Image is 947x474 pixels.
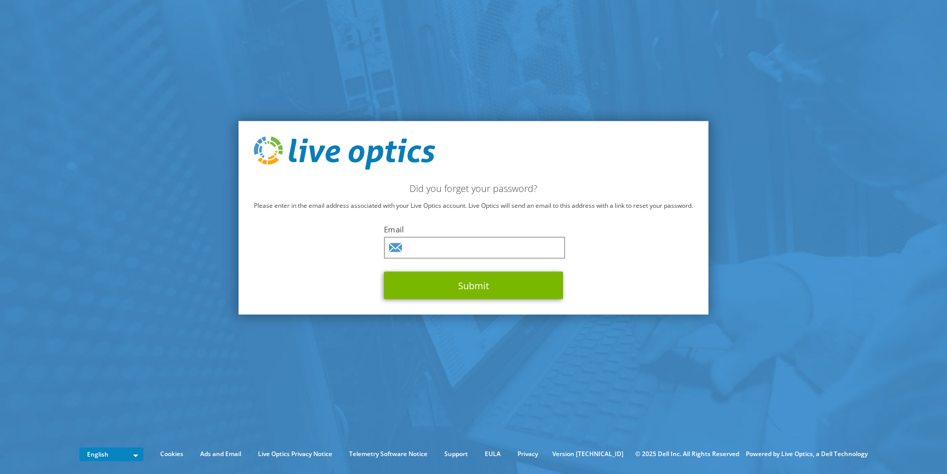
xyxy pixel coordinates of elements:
a: Privacy [510,448,546,460]
p: Please enter in the email address associated with your Live Optics account. Live Optics will send... [254,200,693,211]
a: Ads and Email [192,448,249,460]
a: Cookies [153,448,191,460]
a: Telemetry Software Notice [341,448,435,460]
li: Powered by Live Optics, a Dell Technology [746,448,868,460]
a: Support [437,448,476,460]
button: Submit [384,272,563,299]
h2: Did you forget your password? [254,183,693,194]
li: © 2025 Dell Inc. All Rights Reserved [630,448,744,460]
img: live_optics_svg.svg [254,136,435,170]
a: Live Optics Privacy Notice [250,448,340,460]
a: EULA [477,448,508,460]
label: Email [384,224,563,234]
li: Version [TECHNICAL_ID] [547,448,629,460]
